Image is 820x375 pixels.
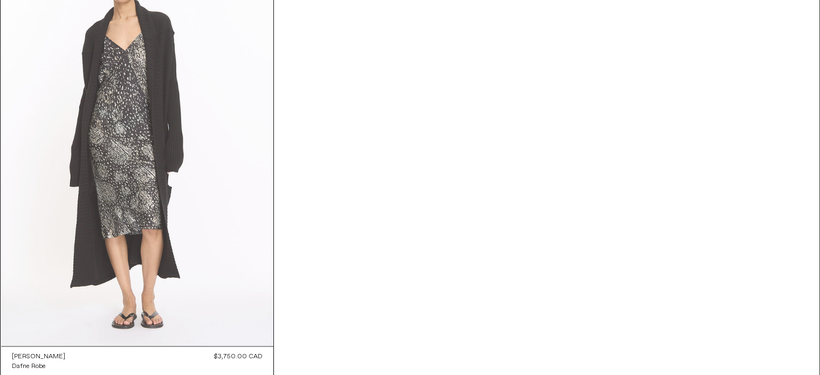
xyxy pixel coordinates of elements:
[214,352,263,362] div: $3,750.00 CAD
[12,352,65,362] a: [PERSON_NAME]
[12,362,46,371] div: Dafne Robe
[12,362,65,371] a: Dafne Robe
